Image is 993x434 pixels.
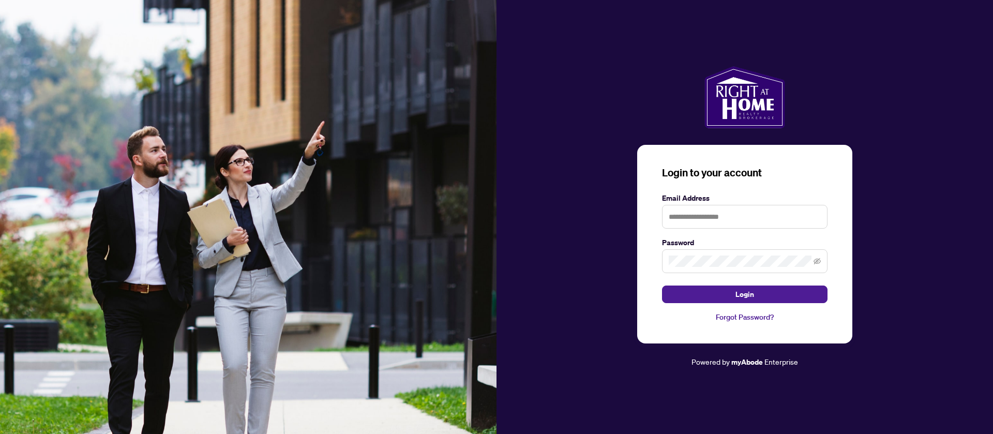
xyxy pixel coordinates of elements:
label: Email Address [662,192,827,204]
button: Login [662,286,827,303]
label: Password [662,237,827,248]
span: eye-invisible [814,258,821,265]
span: Powered by [691,357,730,366]
a: Forgot Password? [662,311,827,323]
span: Enterprise [764,357,798,366]
span: Login [735,286,754,303]
img: ma-logo [704,66,785,128]
h3: Login to your account [662,166,827,180]
a: myAbode [731,356,763,368]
